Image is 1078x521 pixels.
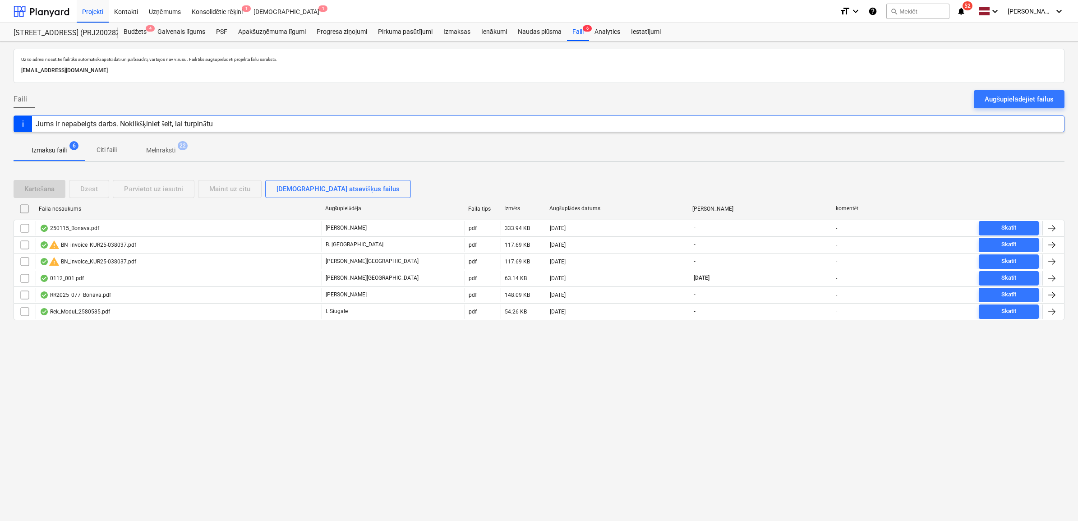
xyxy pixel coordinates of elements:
a: Ienākumi [476,23,512,41]
span: - [693,241,696,249]
div: 250115_Bonava.pdf [40,225,99,232]
div: komentēt [836,205,972,212]
div: Faila tips [468,206,497,212]
div: Apakšuzņēmuma līgumi [233,23,311,41]
p: [EMAIL_ADDRESS][DOMAIN_NAME] [21,66,1057,75]
div: 0112_001.pdf [40,275,84,282]
div: pdf [469,309,477,315]
button: Augšupielādējiet failus [974,90,1064,108]
a: Iestatījumi [626,23,666,41]
div: [DATE] [550,292,566,298]
div: [DATE] [550,258,566,265]
button: Skatīt [979,288,1039,302]
div: Faili [567,23,589,41]
div: - [836,292,837,298]
div: Augšupielādēja [325,205,461,212]
a: Izmaksas [438,23,476,41]
button: Skatīt [979,271,1039,286]
div: OCR pabeigts [40,308,49,315]
a: Faili6 [567,23,589,41]
div: 54.26 KB [505,309,527,315]
p: [PERSON_NAME] [326,224,367,232]
div: [DATE] [550,225,566,231]
div: - [836,275,837,281]
p: B. [GEOGRAPHIC_DATA] [326,241,383,249]
p: [PERSON_NAME][GEOGRAPHIC_DATA] [326,258,419,265]
div: [DEMOGRAPHIC_DATA] atsevišķus failus [276,183,400,195]
div: 117.69 KB [505,242,530,248]
button: Skatīt [979,304,1039,319]
p: Melnraksti [146,146,175,155]
a: Pirkuma pasūtījumi [373,23,438,41]
span: warning [49,256,60,267]
button: Skatīt [979,254,1039,269]
div: - [836,309,837,315]
div: Budžets [118,23,152,41]
div: Skatīt [1001,240,1017,250]
p: [PERSON_NAME][GEOGRAPHIC_DATA] [326,274,419,282]
span: - [693,308,696,315]
p: Izmaksu faili [32,146,67,155]
div: pdf [469,292,477,298]
button: Skatīt [979,221,1039,235]
div: Skatīt [1001,306,1017,317]
div: Faila nosaukums [39,206,318,212]
p: [PERSON_NAME] [326,291,367,299]
div: [STREET_ADDRESS] (PRJ2002826) 2601978 [14,28,107,38]
p: Citi faili [96,145,117,155]
div: BN_invoice_KUR25-038037.pdf [40,240,136,250]
div: Rek_Modul_2580585.pdf [40,308,110,315]
div: Skatīt [1001,273,1017,283]
span: 6 [583,25,592,32]
span: [DATE] [693,274,710,282]
span: Faili [14,94,27,105]
div: RR2025_077_Bonava.pdf [40,291,111,299]
a: Progresa ziņojumi [311,23,373,41]
div: pdf [469,275,477,281]
span: 6 [69,141,78,150]
span: warning [49,240,60,250]
a: PSF [211,23,233,41]
div: Augšuplādes datums [549,205,685,212]
div: 333.94 KB [505,225,530,231]
div: - [836,225,837,231]
div: OCR pabeigts [40,291,49,299]
span: 1 [242,5,251,12]
div: Augšupielādējiet failus [985,93,1054,105]
div: 117.69 KB [505,258,530,265]
div: OCR pabeigts [40,258,49,265]
span: 4 [146,25,155,32]
span: - [693,291,696,299]
div: [PERSON_NAME] [692,206,828,212]
p: Uz šo adresi nosūtītie faili tiks automātiski apstrādāti un pārbaudīti, vai tajos nav vīrusu. Fai... [21,56,1057,62]
a: Naudas plūsma [512,23,567,41]
button: Skatīt [979,238,1039,252]
div: Izmērs [504,205,542,212]
button: [DEMOGRAPHIC_DATA] atsevišķus failus [265,180,411,198]
span: - [693,224,696,232]
div: BN_invoice_KUR25-038037.pdf [40,256,136,267]
a: Analytics [589,23,626,41]
div: Skatīt [1001,256,1017,267]
div: 63.14 KB [505,275,527,281]
div: Jums ir nepabeigts darbs. Noklikšķiniet šeit, lai turpinātu [36,120,213,128]
span: 1 [318,5,327,12]
div: OCR pabeigts [40,241,49,249]
p: I. Siugale [326,308,348,315]
div: Skatīt [1001,290,1017,300]
div: - [836,242,837,248]
div: [DATE] [550,309,566,315]
div: [DATE] [550,275,566,281]
div: OCR pabeigts [40,225,49,232]
a: Galvenais līgums [152,23,211,41]
div: - [836,258,837,265]
div: pdf [469,242,477,248]
a: Budžets4 [118,23,152,41]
